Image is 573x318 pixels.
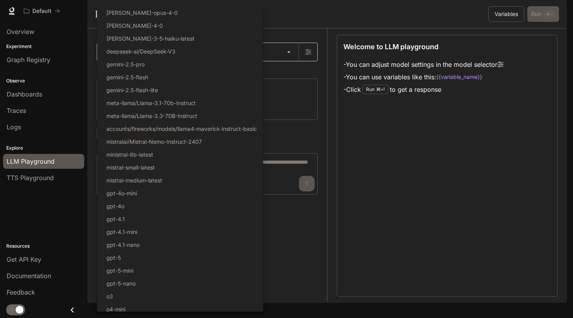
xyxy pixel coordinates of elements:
p: mistral-small-latest [106,163,155,172]
p: [PERSON_NAME]-4-0 [106,21,163,30]
p: mistral-medium-latest [106,176,162,184]
p: gpt-4.1-mini [106,228,137,236]
p: gpt-5 [106,254,121,262]
p: gpt-4o-mini [106,189,137,197]
p: o4-mini [106,305,126,313]
p: gemini-2.5-pro [106,60,145,68]
p: gpt-5-mini [106,266,133,275]
p: mistralai/Mistral-Nemo-Instruct-2407 [106,138,202,146]
p: ministral-8b-latest [106,150,153,159]
p: gemini-2.5-flash-lite [106,86,158,94]
p: meta-llama/Llama-3.1-70b-Instruct [106,99,196,107]
p: gpt-4o [106,202,124,210]
p: deepseek-ai/DeepSeek-V3 [106,47,175,55]
p: gpt-4.1 [106,215,125,223]
p: gemini-2.5-flash [106,73,148,81]
p: [PERSON_NAME]-3-5-haiku-latest [106,34,195,43]
p: meta-llama/Llama-3.3-70B-Instruct [106,112,197,120]
p: gpt-4.1-nano [106,241,140,249]
p: [PERSON_NAME]-opus-4-0 [106,9,178,17]
p: o3 [106,292,113,300]
p: gpt-5-nano [106,279,136,288]
p: accounts/fireworks/models/llama4-maverick-instruct-basic [106,125,257,133]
